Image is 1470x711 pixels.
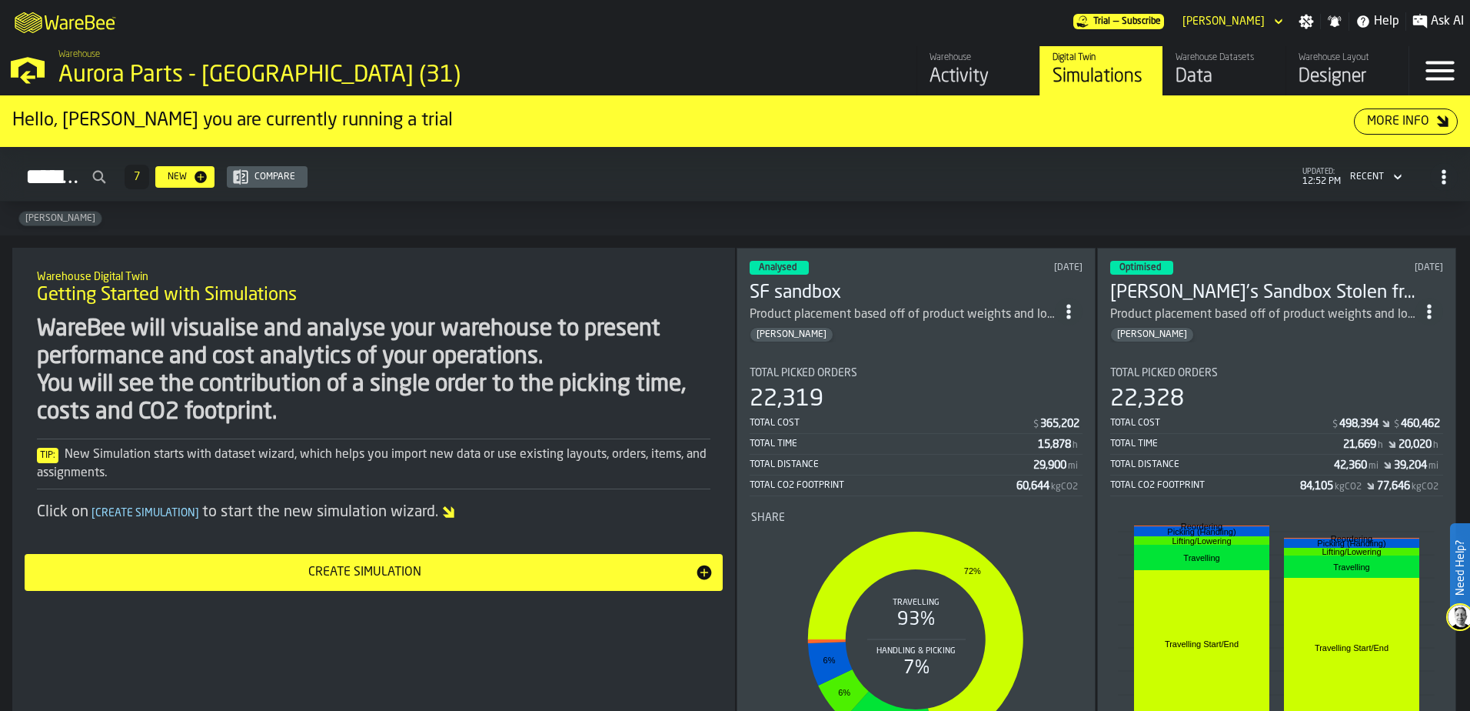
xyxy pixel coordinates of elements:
span: Ask AI [1431,12,1464,31]
span: mi [1369,461,1379,472]
span: Tip: [37,448,58,463]
div: Stat Value [1334,459,1367,472]
div: Total Distance [750,459,1033,470]
span: Corey [19,213,101,224]
label: button-toggle-Notifications [1321,14,1349,29]
div: DropdownMenuValue-4 [1344,168,1405,186]
span: Corey [1111,329,1193,340]
div: Digital Twin [1053,52,1150,63]
span: 7 [134,172,140,182]
div: Warehouse [930,52,1027,63]
span: Corey [750,329,833,340]
span: Optimised [1119,263,1161,272]
div: SF sandbox [750,281,1055,305]
div: Product placement based off of product weights and location dims [1110,305,1415,324]
label: button-toggle-Help [1349,12,1405,31]
div: Title [750,367,1083,379]
div: Total Cost [1110,418,1331,429]
div: Stat Value [1339,418,1379,430]
span: mi [1068,461,1078,472]
div: Warehouse Datasets [1176,52,1273,63]
div: 22,319 [750,386,823,413]
div: Compare [248,172,301,182]
span: 12:52 PM [1302,176,1341,187]
div: Title [1110,367,1443,379]
button: button-Create Simulation [25,554,723,591]
label: Need Help? [1452,525,1468,611]
div: Updated: 9/19/2025, 5:56:27 PM Created: 9/19/2025, 4:36:11 PM [947,262,1083,273]
span: [ [91,508,95,519]
div: WareBee will visualise and analyse your warehouse to present performance and cost analytics of yo... [37,315,710,426]
div: Stat Value [1016,480,1049,492]
div: New [161,172,193,182]
div: 22,328 [1110,386,1184,413]
div: Title [751,512,1081,524]
span: Share [751,512,785,524]
div: Stat Value [1398,439,1432,451]
span: updated: [1302,168,1341,176]
label: button-toggle-Ask AI [1406,12,1470,31]
div: ButtonLoadMore-Load More-Prev-First-Last [118,165,155,189]
span: Subscribe [1122,16,1161,27]
a: link-to-/wh/i/aa2e4adb-2cd5-4688-aa4a-ec82bcf75d46/data [1162,46,1285,95]
span: Total Picked Orders [750,367,857,379]
button: button-New [155,166,215,188]
span: mi [1428,461,1438,472]
div: Product placement based off of product weights and location dims [750,305,1055,324]
a: link-to-/wh/i/aa2e4adb-2cd5-4688-aa4a-ec82bcf75d46/designer [1285,46,1408,95]
div: Stat Value [1300,480,1333,492]
a: link-to-/wh/i/aa2e4adb-2cd5-4688-aa4a-ec82bcf75d46/pricing/ [1073,14,1164,29]
span: Getting Started with Simulations [37,283,297,308]
span: $ [1332,419,1338,430]
div: Simulations [1053,65,1150,89]
div: Stat Value [1401,418,1440,430]
span: h [1378,440,1383,451]
div: Warehouse Layout [1299,52,1396,63]
div: Menu Subscription [1073,14,1164,29]
label: button-toggle-Menu [1409,46,1470,95]
h3: [PERSON_NAME]'s Sandbox Stolen from Cor [1110,281,1415,305]
div: Activity [930,65,1027,89]
span: — [1113,16,1119,27]
span: h [1073,440,1078,451]
div: Stat Value [1033,459,1066,472]
div: title-Getting Started with Simulations [25,260,723,315]
div: Total Cost [750,418,1032,429]
button: button-More Info [1354,108,1458,135]
a: link-to-/wh/i/aa2e4adb-2cd5-4688-aa4a-ec82bcf75d46/simulations [1039,46,1162,95]
h2: Sub Title [37,268,710,283]
div: Stat Value [1377,480,1410,492]
span: kgCO2 [1335,482,1362,492]
span: Create Simulation [88,508,202,519]
div: Create Simulation [34,563,695,582]
span: Total Picked Orders [1110,367,1218,379]
div: Total Time [750,439,1038,449]
button: button-Compare [227,166,308,188]
div: Total CO2 Footprint [1110,480,1300,491]
div: DropdownMenuValue-Bob Lueken Lueken [1176,12,1286,31]
div: stat-Total Picked Orders [750,367,1083,496]
div: Total Time [1110,439,1343,449]
div: Stat Value [1394,459,1427,472]
div: New Simulation starts with dataset wizard, which helps you import new data or use existing layout... [37,446,710,482]
div: Stat Value [1038,439,1071,451]
span: ] [195,508,199,519]
span: Trial [1093,16,1110,27]
div: DropdownMenuValue-4 [1350,172,1384,182]
div: Updated: 9/15/2025, 7:41:34 PM Created: 9/15/2025, 4:29:38 PM [1310,262,1444,273]
div: Stat Value [1343,439,1376,451]
div: Stat Value [1040,418,1079,430]
span: Warehouse [58,49,100,60]
div: Hello, [PERSON_NAME] you are currently running a trial [12,108,1354,133]
div: status-3 2 [1110,261,1173,275]
div: Aurora Parts - [GEOGRAPHIC_DATA] (31) [58,62,474,89]
span: kgCO2 [1051,482,1078,492]
div: Mark's Sandbox Stolen from Cor [1110,281,1415,305]
span: $ [1033,419,1039,430]
div: DropdownMenuValue-Bob Lueken Lueken [1182,15,1265,28]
